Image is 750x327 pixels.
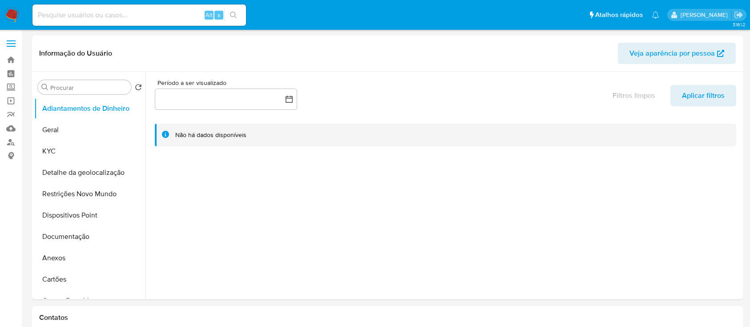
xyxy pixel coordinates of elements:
input: Pesquise usuários ou casos... [32,9,246,21]
button: Documentação [34,226,145,247]
h1: Contatos [39,313,736,322]
input: Procurar [50,84,128,92]
button: KYC [34,141,145,162]
button: Dispositivos Point [34,205,145,226]
button: Anexos [34,247,145,269]
button: Adiantamentos de Dinheiro [34,98,145,119]
p: carlos.guerra@mercadopago.com.br [681,11,731,19]
button: Geral [34,119,145,141]
a: Sair [734,10,743,20]
span: s [218,11,220,19]
button: Retornar ao pedido padrão [135,84,142,93]
button: search-icon [224,9,242,21]
button: Cartões [34,269,145,290]
button: Procurar [41,84,48,91]
h1: Informação do Usuário [39,49,112,58]
span: Atalhos rápidos [595,10,643,20]
button: Contas Bancárias [34,290,145,311]
a: Notificações [652,11,659,19]
span: Veja aparência por pessoa [629,43,715,64]
button: Veja aparência por pessoa [618,43,736,64]
span: Alt [206,11,213,19]
button: Detalhe da geolocalização [34,162,145,183]
button: Restrições Novo Mundo [34,183,145,205]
